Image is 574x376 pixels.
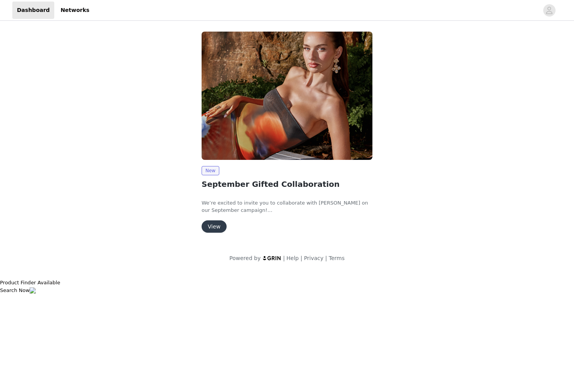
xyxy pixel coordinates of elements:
a: Help [287,255,299,261]
span: Powered by [229,255,260,261]
img: Peppermayo EU [202,32,372,160]
img: logo [262,255,282,260]
p: We’re excited to invite you to collaborate with [PERSON_NAME] on our September campaign! [202,199,372,214]
a: Terms [329,255,344,261]
a: View [202,224,227,230]
span: | [300,255,302,261]
a: Privacy [304,255,324,261]
span: | [325,255,327,261]
span: | [283,255,285,261]
div: avatar [546,4,553,17]
img: awin-product-finder-preview-body-arrow-right-black.png [30,287,36,294]
span: New [202,166,219,175]
a: Dashboard [12,2,54,19]
a: Networks [56,2,94,19]
h2: September Gifted Collaboration [202,178,372,190]
button: View [202,220,227,233]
